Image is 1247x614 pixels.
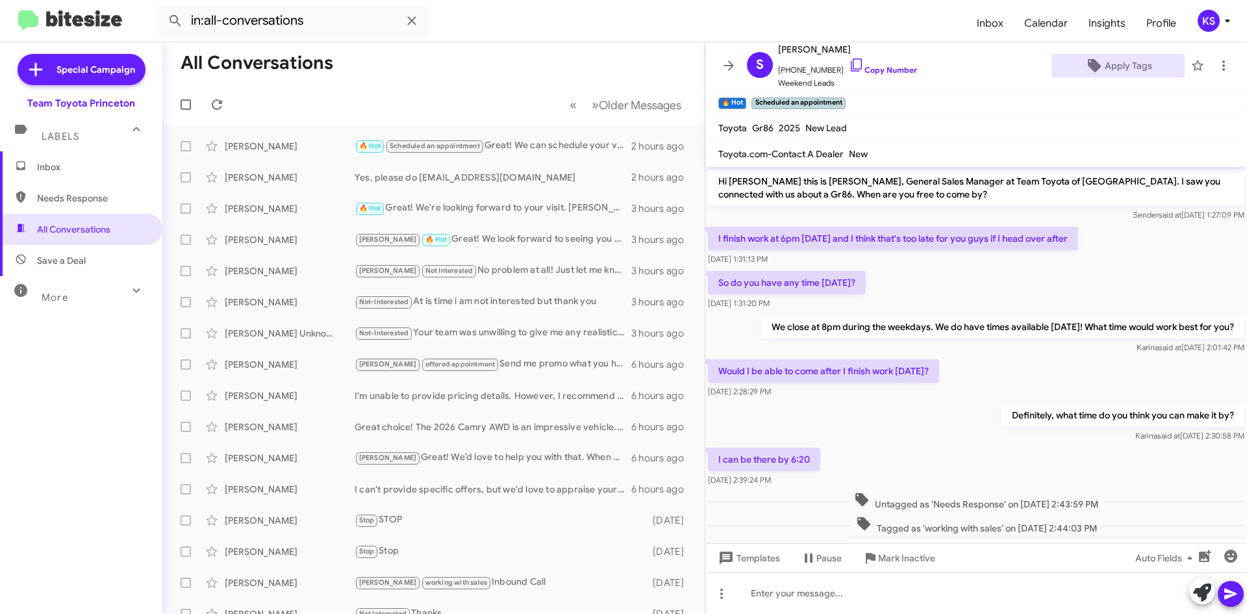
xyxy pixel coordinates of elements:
[157,5,430,36] input: Search
[790,546,852,570] button: Pause
[359,578,417,587] span: [PERSON_NAME]
[225,264,355,277] div: [PERSON_NAME]
[359,547,375,556] span: Stop
[355,201,631,216] div: Great! We're looking forward to your visit. [PERSON_NAME] will be ready to assist you. Safe travels!
[708,475,771,485] span: [DATE] 2:39:24 PM
[708,359,939,383] p: Would I be able to come after I finish work [DATE]?
[42,292,68,303] span: More
[359,329,409,337] span: Not-Interested
[631,483,694,496] div: 6 hours ago
[355,357,631,372] div: Send me promo what you have.
[355,450,631,465] div: Great! We’d love to help you with that. When can you bring your vehicle in for us to take a look ...
[18,54,145,85] a: Special Campaign
[562,92,585,118] button: Previous
[37,192,147,205] span: Needs Response
[631,233,694,246] div: 3 hours ago
[708,170,1244,206] p: Hi [PERSON_NAME] this is [PERSON_NAME], General Sales Manager at Team Toyota of [GEOGRAPHIC_DATA]...
[225,171,355,184] div: [PERSON_NAME]
[1014,5,1078,42] span: Calendar
[225,545,355,558] div: [PERSON_NAME]
[359,204,381,212] span: 🔥 Hot
[708,254,768,264] span: [DATE] 1:31:13 PM
[225,140,355,153] div: [PERSON_NAME]
[359,142,381,150] span: 🔥 Hot
[752,122,774,134] span: Gr86
[1198,10,1220,32] div: KS
[631,171,694,184] div: 2 hours ago
[1137,342,1244,352] span: Karina [DATE] 2:01:42 PM
[631,420,694,433] div: 6 hours ago
[355,138,631,153] div: Great! We can schedule your visit for 6:20 PM [DATE]. Looking forward to seeing you then!
[966,5,1014,42] a: Inbox
[355,232,631,247] div: Great! We look forward to seeing you between 3 and 3:45. It's a perfect time to discuss your vehi...
[181,53,333,73] h1: All Conversations
[359,360,417,368] span: [PERSON_NAME]
[631,358,694,371] div: 6 hours ago
[225,420,355,433] div: [PERSON_NAME]
[1136,5,1187,42] a: Profile
[359,235,417,244] span: [PERSON_NAME]
[355,389,631,402] div: I'm unable to provide pricing details. However, I recommend bringing your Grand Highlander in for...
[708,387,771,396] span: [DATE] 2:28:29 PM
[225,358,355,371] div: [PERSON_NAME]
[708,298,770,308] span: [DATE] 1:31:20 PM
[849,492,1103,511] span: Untagged as 'Needs Response' on [DATE] 2:43:59 PM
[225,452,355,465] div: [PERSON_NAME]
[359,516,375,524] span: Stop
[225,483,355,496] div: [PERSON_NAME]
[631,140,694,153] div: 2 hours ago
[1135,431,1244,441] span: Karina [DATE] 2:30:58 PM
[631,202,694,215] div: 3 hours ago
[716,546,780,570] span: Templates
[718,122,747,134] span: Toyota
[225,327,355,340] div: [PERSON_NAME] Unknown
[37,223,110,236] span: All Conversations
[27,97,135,110] div: Team Toyota Princeton
[631,296,694,309] div: 3 hours ago
[355,263,631,278] div: No problem at all! Just let me know your preferred day and time, and we can set up an appointment...
[631,327,694,340] div: 3 hours ago
[584,92,689,118] button: Next
[359,298,409,306] span: Not-Interested
[646,576,694,589] div: [DATE]
[851,516,1102,535] span: Tagged as 'working with sales' on [DATE] 2:44:03 PM
[718,97,746,109] small: 🔥 Hot
[708,271,866,294] p: So do you have any time [DATE]?
[849,148,868,160] span: New
[355,326,631,340] div: Your team was unwilling to give me any realistic negotiation over the phone, $500 off the asking ...
[225,514,355,527] div: [PERSON_NAME]
[631,452,694,465] div: 6 hours ago
[359,454,417,462] span: [PERSON_NAME]
[425,578,488,587] span: working with sales
[778,42,917,57] span: [PERSON_NAME]
[778,57,917,77] span: [PHONE_NUMBER]
[57,63,135,76] span: Special Campaign
[359,266,417,275] span: [PERSON_NAME]
[355,294,631,309] div: At is time i am not interested but thank you
[761,315,1244,339] p: We close at 8pm during the weekdays. We do have times available [DATE]! What time would work best...
[708,448,820,471] p: I can be there by 6:20
[847,540,1244,563] p: Great! We can schedule your visit for 6:20 PM [DATE]. Looking forward to seeing you then!
[646,545,694,558] div: [DATE]
[355,513,646,528] div: STOP
[878,546,935,570] span: Mark Inactive
[1135,546,1198,570] span: Auto Fields
[708,227,1078,250] p: I finish work at 6pm [DATE] and I think that's too late for you guys if I head over after
[849,65,917,75] a: Copy Number
[1078,5,1136,42] a: Insights
[852,546,946,570] button: Mark Inactive
[718,148,844,160] span: Toyota.com-Contact A Dealer
[778,77,917,90] span: Weekend Leads
[42,131,79,142] span: Labels
[425,266,473,275] span: Not Interested
[1159,342,1181,352] span: said at
[570,97,577,113] span: «
[225,233,355,246] div: [PERSON_NAME]
[390,142,480,150] span: Scheduled an appointment
[562,92,689,118] nav: Page navigation example
[751,97,845,109] small: Scheduled an appointment
[355,420,631,433] div: Great choice! The 2026 Camry AWD is an impressive vehicle. When can you visit us to check it out ...
[37,160,147,173] span: Inbox
[592,97,599,113] span: »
